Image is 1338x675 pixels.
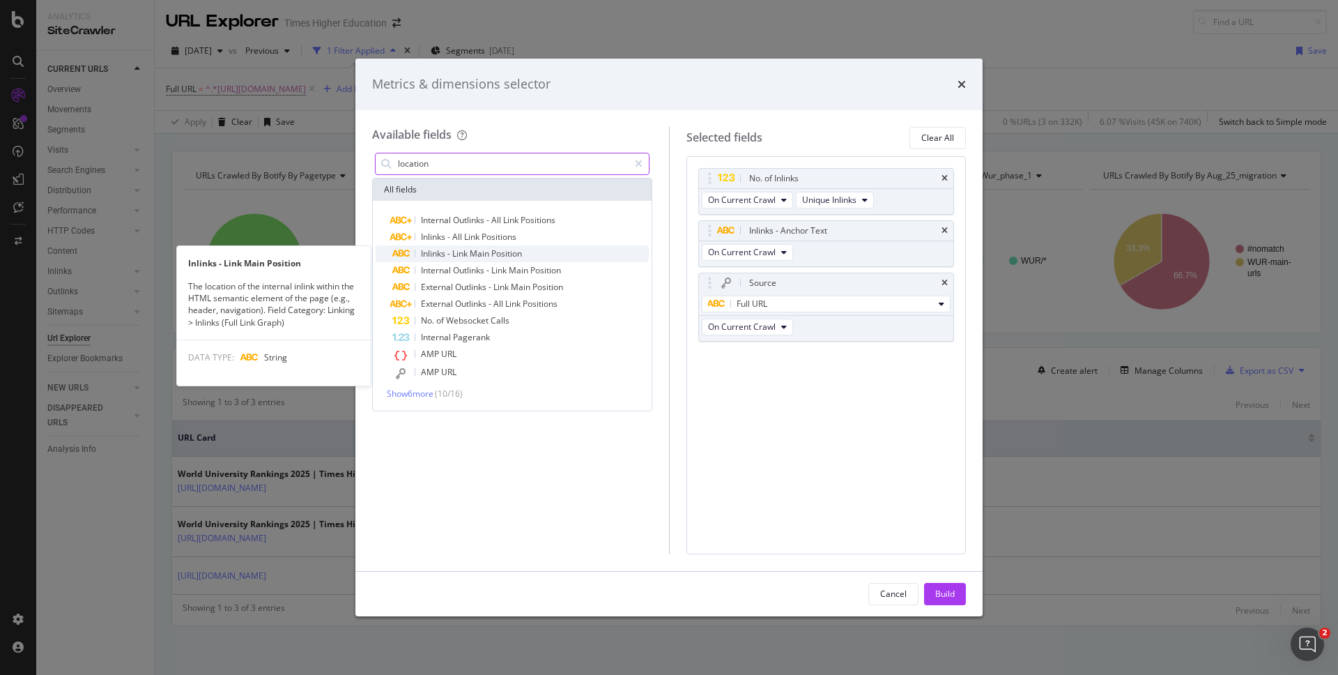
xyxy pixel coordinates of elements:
span: URL [441,348,456,360]
button: Cancel [868,583,918,605]
div: times [941,174,948,183]
span: Inlinks [421,248,447,259]
span: - [447,248,452,259]
span: Calls [491,314,509,326]
div: times [941,227,948,235]
span: On Current Crawl [708,194,776,206]
span: - [486,264,491,276]
div: Clear All [921,132,954,144]
span: Websocket [446,314,491,326]
div: All fields [373,179,652,201]
span: of [436,314,446,326]
span: 2 [1319,628,1330,639]
div: Available fields [372,127,452,142]
span: - [489,281,493,293]
div: Cancel [880,588,907,600]
span: Outlinks [453,214,486,226]
span: Outlinks [453,264,486,276]
span: Link [464,231,482,243]
div: times [941,279,948,287]
span: Outlinks [455,298,489,310]
div: Build [935,588,955,600]
span: All [493,298,505,310]
div: No. of Inlinks [749,172,799,185]
span: ( 10 / 16 ) [435,388,463,400]
button: Build [924,583,966,605]
span: Internal [421,264,453,276]
span: External [421,298,455,310]
div: Inlinks - Anchor Text [749,224,827,238]
span: URL [441,366,456,378]
button: On Current Crawl [702,244,793,261]
iframe: Intercom live chat [1291,628,1324,661]
span: - [486,214,491,226]
span: Pagerank [453,331,490,343]
span: Show 6 more [387,388,433,400]
span: Outlinks [455,281,489,293]
input: Search by field name [397,153,629,174]
button: Clear All [909,127,966,149]
span: Main [509,264,530,276]
span: Position [530,264,561,276]
div: No. of InlinkstimesOn Current CrawlUnique Inlinks [698,168,955,215]
div: The location of the internal inlink within the HTML semantic element of the page (e.g., header, n... [177,280,371,328]
span: Positions [523,298,557,310]
span: Link [505,298,523,310]
span: Inlinks [421,231,447,243]
span: Position [491,248,522,259]
span: Positions [482,231,516,243]
div: Inlinks - Anchor TexttimesOn Current Crawl [698,220,955,267]
span: AMP [421,366,441,378]
span: - [489,298,493,310]
span: AMP [421,348,441,360]
span: All [491,214,503,226]
span: Main [470,248,491,259]
span: Link [491,264,509,276]
span: No. [421,314,436,326]
span: On Current Crawl [708,246,776,258]
button: Full URL [702,296,951,312]
span: Full URL [737,298,767,310]
span: Internal [421,331,453,343]
span: Link [493,281,511,293]
span: Main [511,281,532,293]
div: modal [355,59,983,616]
span: Link [503,214,521,226]
span: External [421,281,455,293]
div: Source [749,276,776,290]
button: Unique Inlinks [796,192,874,208]
span: Positions [521,214,555,226]
span: Position [532,281,563,293]
div: Metrics & dimensions selector [372,75,551,93]
div: Inlinks - Link Main Position [177,257,371,269]
button: On Current Crawl [702,192,793,208]
span: Internal [421,214,453,226]
span: Unique Inlinks [802,194,856,206]
span: On Current Crawl [708,321,776,333]
div: SourcetimesFull URLOn Current Crawl [698,273,955,342]
div: times [958,75,966,93]
span: All [452,231,464,243]
span: Link [452,248,470,259]
div: Selected fields [686,130,762,146]
button: On Current Crawl [702,319,793,335]
span: - [447,231,452,243]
